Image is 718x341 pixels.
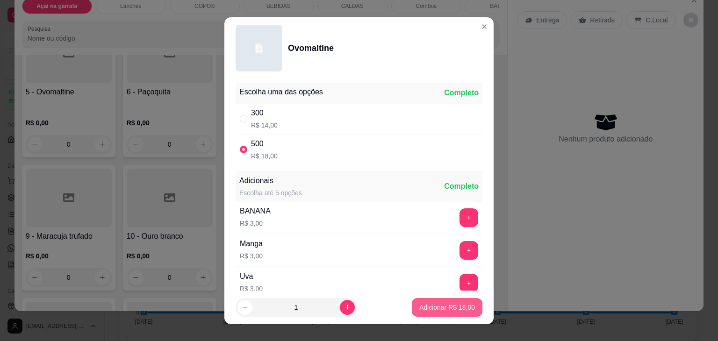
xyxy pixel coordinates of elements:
[239,188,302,198] div: Escolha até 5 opções
[460,274,478,292] button: add
[251,121,278,130] p: R$ 14,00
[251,138,278,149] div: 500
[419,303,475,312] p: Adicionar R$ 18,00
[460,241,478,260] button: add
[239,175,302,186] div: Adicionais
[340,300,355,315] button: increase-product-quantity
[240,219,271,228] p: R$ 3,00
[240,251,263,261] p: R$ 3,00
[240,206,271,217] div: BANANA
[237,300,252,315] button: decrease-product-quantity
[240,271,263,282] div: Uva
[240,284,263,293] p: R$ 3,00
[444,87,479,99] div: Completo
[477,19,492,34] button: Close
[251,151,278,161] p: R$ 18,00
[444,181,479,192] div: Completo
[412,298,482,317] button: Adicionar R$ 18,00
[288,42,334,55] div: Ovomaltine
[460,208,478,227] button: add
[239,86,323,98] div: Escolha uma das opções
[240,238,263,249] div: Manga
[251,107,278,119] div: 300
